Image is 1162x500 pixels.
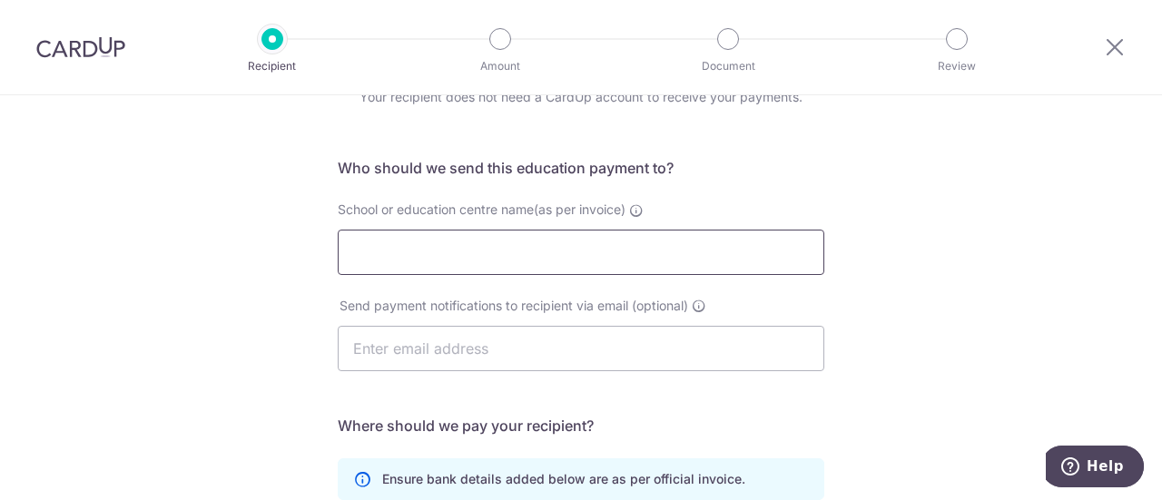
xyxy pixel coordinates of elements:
[36,36,125,58] img: CardUp
[661,57,795,75] p: Document
[382,470,745,488] p: Ensure bank details added below are as per official invoice.
[340,297,688,315] span: Send payment notifications to recipient via email (optional)
[433,57,567,75] p: Amount
[338,88,824,106] div: Your recipient does not need a CardUp account to receive your payments.
[338,157,824,179] h5: Who should we send this education payment to?
[338,326,824,371] input: Enter email address
[1046,446,1144,491] iframe: Opens a widget where you can find more information
[205,57,340,75] p: Recipient
[338,201,625,217] span: School or education centre name(as per invoice)
[41,13,78,29] span: Help
[890,57,1024,75] p: Review
[338,415,824,436] h5: Where should we pay your recipient?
